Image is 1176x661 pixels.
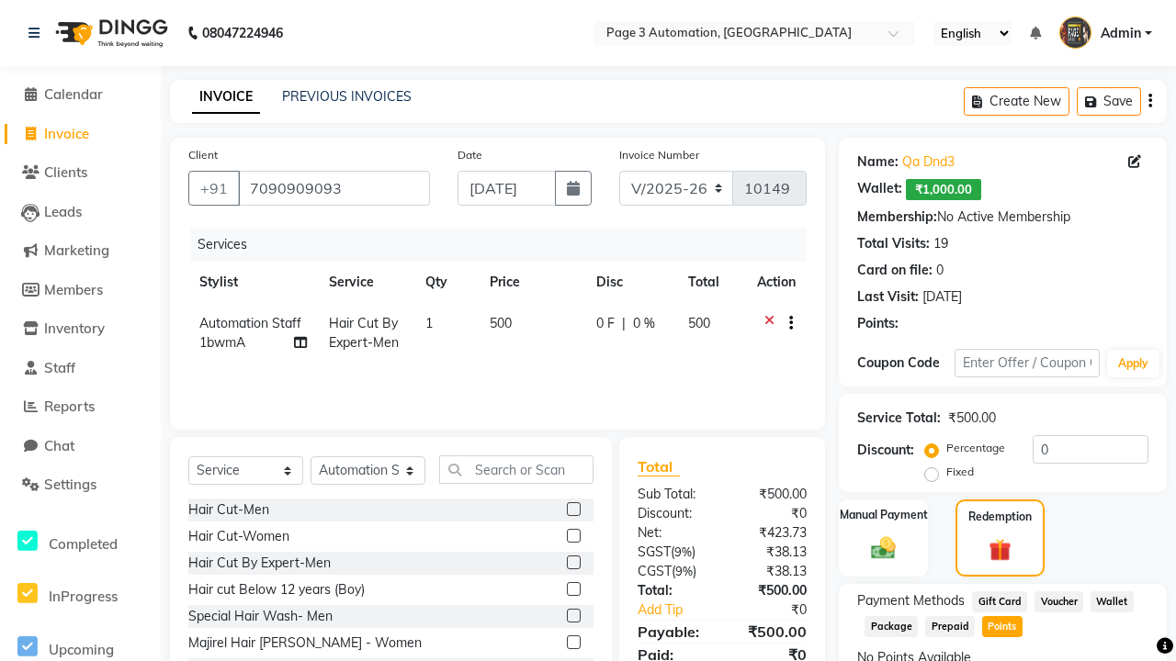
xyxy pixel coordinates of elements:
[857,314,899,333] div: Points:
[857,207,937,227] div: Membership:
[1035,591,1083,612] span: Voucher
[458,147,482,163] label: Date
[638,543,671,560] span: SGST
[5,436,156,457] a: Chat
[5,202,156,223] a: Leads
[192,81,260,114] a: INVOICE
[596,314,615,333] span: 0 F
[982,616,1023,637] span: Points
[318,262,414,303] th: Service
[190,228,820,262] div: Services
[44,241,109,259] span: Marketing
[5,475,156,496] a: Settings
[414,262,479,303] th: Qty
[188,607,333,626] div: Special Hair Wash- Men
[5,319,156,340] a: Inventory
[964,87,1069,116] button: Create New
[202,7,283,59] b: 08047224946
[857,234,930,253] div: Total Visits:
[47,7,173,59] img: logo
[44,85,103,103] span: Calendar
[933,234,948,253] div: 19
[857,353,955,373] div: Coupon Code
[857,207,1148,227] div: No Active Membership
[948,409,996,428] div: ₹500.00
[5,280,156,301] a: Members
[49,535,118,553] span: Completed
[1059,17,1091,49] img: Admin
[188,500,269,520] div: Hair Cut-Men
[5,84,156,106] a: Calendar
[188,262,318,303] th: Stylist
[624,504,722,523] div: Discount:
[199,315,301,351] span: Automation Staff 1bwmA
[638,457,680,476] span: Total
[688,315,710,331] span: 500
[44,125,89,142] span: Invoice
[857,409,941,428] div: Service Total:
[188,527,289,546] div: Hair Cut-Women
[44,437,74,454] span: Chat
[585,262,677,303] th: Disc
[955,349,1100,377] input: Enter Offer / Coupon Code
[722,485,820,504] div: ₹500.00
[44,359,75,376] span: Staff
[906,179,981,200] span: ₹1,000.00
[624,600,739,620] a: Add Tip
[746,262,807,303] th: Action
[1107,350,1159,377] button: Apply
[857,261,933,280] div: Card on file:
[238,171,430,206] input: Search by Name/Mobile/Email/Code
[5,124,156,145] a: Invoice
[624,485,722,504] div: Sub Total:
[633,314,655,333] span: 0 %
[44,281,103,298] span: Members
[1101,24,1141,43] span: Admin
[982,536,1018,564] img: _gift.svg
[902,152,955,172] a: Qa Dnd3
[936,261,944,280] div: 0
[44,163,87,181] span: Clients
[675,564,693,578] span: 9%
[44,319,105,337] span: Inventory
[739,600,820,620] div: ₹0
[857,179,902,200] div: Wallet:
[722,581,820,600] div: ₹500.00
[968,509,1032,525] label: Redemption
[972,591,1027,612] span: Gift Card
[722,504,820,523] div: ₹0
[5,241,156,262] a: Marketing
[44,398,95,415] span: Reports
[674,544,692,559] span: 9%
[188,554,331,573] div: Hair Cut By Expert-Men
[722,621,820,643] div: ₹500.00
[722,523,820,543] div: ₹423.73
[5,162,156,184] a: Clients
[722,562,820,581] div: ₹38.13
[857,287,919,307] div: Last Visit:
[857,591,965,611] span: Payment Methods
[5,358,156,379] a: Staff
[490,315,512,331] span: 500
[479,262,585,303] th: Price
[925,616,975,637] span: Prepaid
[1091,591,1134,612] span: Wallet
[624,581,722,600] div: Total:
[188,580,365,599] div: Hair cut Below 12 years (Boy)
[624,621,722,643] div: Payable:
[49,641,114,658] span: Upcoming
[329,315,399,351] span: Hair Cut By Expert-Men
[864,534,902,562] img: _cash.svg
[638,563,672,579] span: CGST
[865,616,918,637] span: Package
[946,464,974,480] label: Fixed
[677,262,747,303] th: Total
[188,633,422,653] div: Majirel Hair [PERSON_NAME] - Women
[5,397,156,418] a: Reports
[282,88,412,105] a: PREVIOUS INVOICES
[425,315,433,331] span: 1
[840,507,928,523] label: Manual Payment
[857,152,899,172] div: Name:
[857,441,914,460] div: Discount:
[624,562,722,581] div: ( )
